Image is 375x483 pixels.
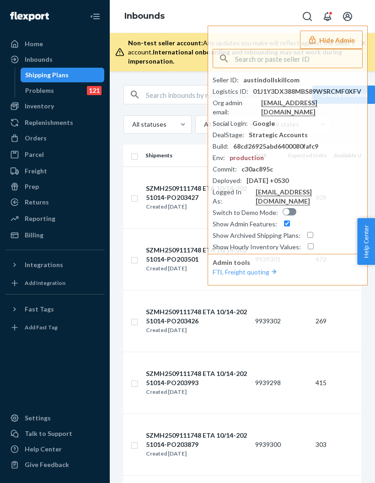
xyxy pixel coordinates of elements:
img: Flexport logo [10,12,49,21]
button: Open notifications [318,7,337,26]
div: Add Integration [25,279,65,287]
div: Inbounds [25,55,53,64]
div: Freight [25,166,47,176]
a: Shipping Plans [21,68,105,82]
a: Home [5,37,104,51]
div: Integrations [25,260,63,269]
a: Parcel [5,147,104,162]
div: Fast Tags [25,305,54,314]
div: Created [DATE] [146,449,247,458]
a: Add Fast Tag [5,320,104,335]
a: Talk to Support [5,426,104,441]
button: Close Navigation [86,7,104,26]
a: Settings [5,411,104,425]
a: Prep [5,179,104,194]
div: Returns [25,198,49,207]
div: Give Feedback [25,460,69,469]
div: Strategic Accounts [249,130,308,140]
a: Orders [5,131,104,145]
div: production [230,153,264,162]
td: 9939300 [252,413,284,475]
div: Add Fast Tag [25,323,58,331]
div: Billing [25,231,43,240]
div: Replenishments [25,118,73,127]
button: Fast Tags [5,302,104,317]
div: Created [DATE] [146,202,247,211]
div: Orders [25,134,47,143]
span: 269 [316,317,327,325]
a: Inventory [5,99,104,113]
span: 415 [316,379,327,386]
div: Settings [25,413,51,423]
td: 9939302 [252,290,284,352]
div: Show Hourly Inventory Values : [213,242,301,252]
a: Billing [5,228,104,242]
a: Problems121 [21,83,105,98]
div: SZMH2509111748 ETA 10/14-20251014-PO203426 [146,307,247,326]
a: Inbounds [124,11,165,21]
button: Open Search Box [298,7,316,26]
a: Help Center [5,442,104,456]
a: Reporting [5,211,104,226]
div: Inventory [25,102,54,111]
div: Home [25,39,43,48]
span: 303 [316,440,327,448]
a: Inbounds [5,52,104,67]
button: Open account menu [338,7,357,26]
div: Created [DATE] [146,326,247,335]
div: Shipping Plans [25,70,69,80]
div: Talk to Support [25,429,72,438]
a: Freight [5,164,104,178]
div: Show Archived Shipping Plans : [213,231,300,240]
div: Problems [25,86,54,95]
div: DealStage : [213,130,244,140]
p: Admin tools [213,258,363,267]
a: Replenishments [5,115,104,130]
div: SZMH2509111748 ETA 10/14-20251014-PO203427 [146,184,247,202]
input: Search or paste seller ID [235,49,362,68]
div: Org admin email : [213,98,257,117]
div: SZMH2509111748 ETA 10/14-20251014-PO203879 [146,431,247,449]
div: 121 [87,86,102,95]
div: Build : [213,142,229,151]
div: SZMH2509111748 ETA 10/14-20251014-PO203993 [146,369,247,387]
a: Returns [5,195,104,209]
td: 9939298 [252,352,284,413]
a: Add Integration [5,276,104,290]
div: Deployed : [213,176,242,185]
span: Non-test seller account: [128,39,203,47]
div: Env : [213,153,225,162]
div: Created [DATE] [146,387,247,397]
div: Google [252,119,275,128]
div: austindollskillcom [243,75,300,85]
ol: breadcrumbs [117,3,172,30]
button: Hide Admin [300,31,363,49]
div: 01J1Y3DX388MBS89WSRCMF0XFV [253,87,361,96]
div: Social Login : [213,119,248,128]
a: FTL Freight quoting [213,268,279,276]
div: Commit : [213,165,237,174]
button: Help Center [357,218,375,265]
div: Show Admin Features : [213,220,277,229]
button: Give Feedback [5,457,104,472]
button: Integrations [5,258,104,272]
div: Seller ID : [213,75,239,85]
div: [DATE] +0530 [246,176,289,185]
div: Switch to Demo Mode : [213,208,278,217]
div: Created [DATE] [146,264,247,273]
div: Parcel [25,150,44,159]
div: Any updates you make will reflect against the seller's account. [128,38,360,66]
div: Help Center [25,445,62,454]
div: 68cd26925abd6400080fafc9 [233,142,318,151]
div: c30ac895c [241,165,273,174]
div: Logistics ID : [213,87,248,96]
input: All statuses [131,120,132,129]
input: Search inbounds by name, destination, msku... [146,86,305,104]
div: SZMH2509111748 ETA 10/14-20251014-PO203501 [146,246,247,264]
div: Reporting [25,214,55,223]
input: All types [203,120,204,129]
div: Logged In As : [213,188,251,206]
div: Prep [25,182,39,191]
th: Shipments [142,145,252,166]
